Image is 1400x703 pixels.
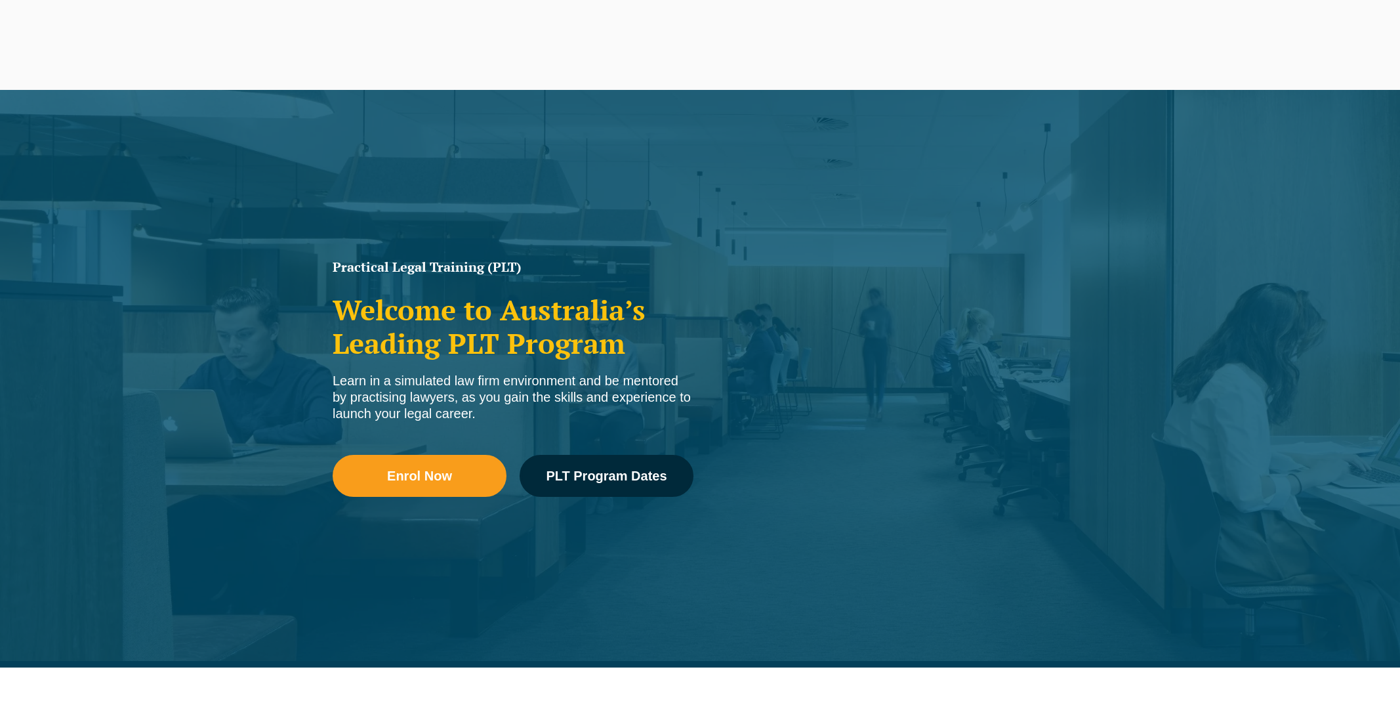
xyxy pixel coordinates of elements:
[333,373,693,422] div: Learn in a simulated law firm environment and be mentored by practising lawyers, as you gain the ...
[546,469,667,482] span: PLT Program Dates
[387,469,452,482] span: Enrol Now
[333,293,693,360] h2: Welcome to Australia’s Leading PLT Program
[520,455,693,497] a: PLT Program Dates
[333,455,506,497] a: Enrol Now
[333,261,693,274] h1: Practical Legal Training (PLT)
